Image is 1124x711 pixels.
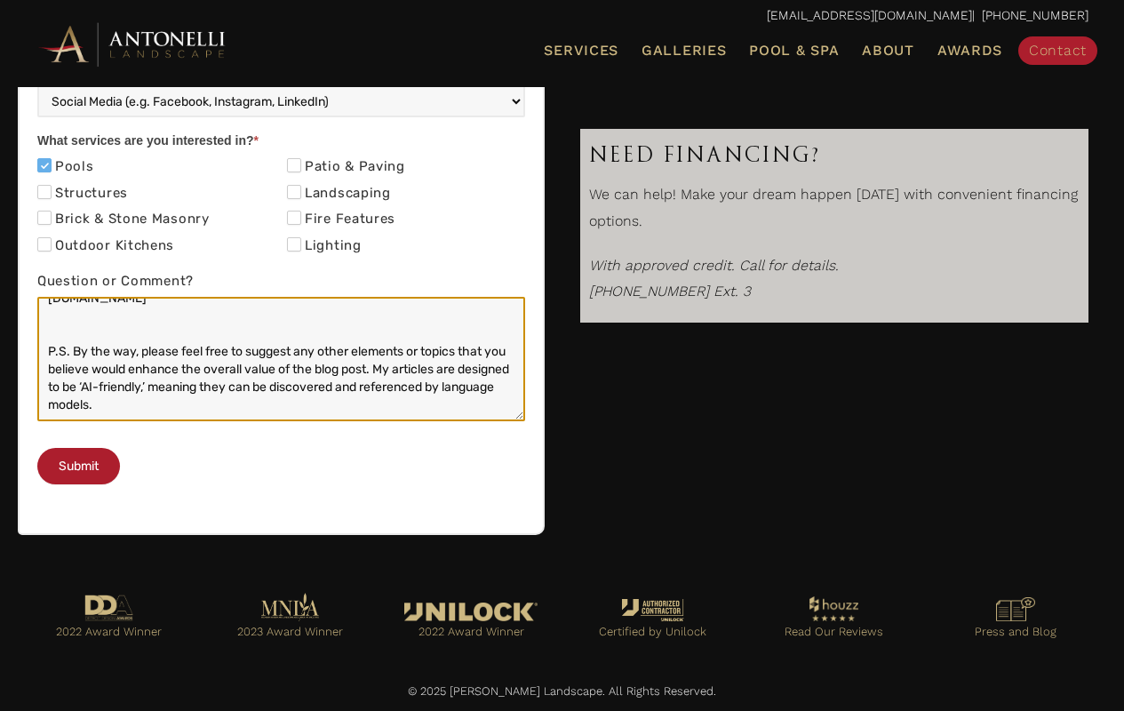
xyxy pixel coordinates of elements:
[589,257,839,274] i: With approved credit. Call for details.
[544,44,618,58] span: Services
[37,211,210,228] label: Brick & Stone Masonry
[287,237,362,255] label: Lighting
[287,158,405,176] label: Patio & Paving
[36,681,1088,702] p: © 2025 [PERSON_NAME] Landscape. All Rights Reserved.
[287,237,301,252] input: Lighting
[398,598,544,652] a: Go to https://antonellilandscape.com/featured-projects/the-white-house/
[937,42,1002,59] span: Awards
[287,211,301,225] input: Fire Features
[37,448,120,484] button: Submit
[37,211,52,225] input: Brick & Stone Masonry
[930,39,1009,62] a: Awards
[36,590,181,652] a: Go to https://antonellilandscape.com/pool-and-spa/executive-sweet/
[761,592,907,652] a: Go to https://www.houzz.com/professionals/landscape-architects-and-landscape-designers/antonelli-...
[37,185,128,203] label: Structures
[580,595,726,651] a: Go to https://antonellilandscape.com/unilock-authorized-contractor/
[749,42,839,59] span: Pool & Spa
[217,588,363,651] a: Go to https://antonellilandscape.com/pool-and-spa/dont-stop-believing/
[855,39,921,62] a: About
[287,185,301,199] input: Landscaping
[287,185,391,203] label: Landscaping
[37,158,52,172] input: Pools
[287,211,395,228] label: Fire Features
[767,8,972,22] a: [EMAIL_ADDRESS][DOMAIN_NAME]
[537,39,626,62] a: Services
[37,269,525,297] label: Question or Comment?
[742,39,846,62] a: Pool & Spa
[589,181,1080,243] p: We can help! Make your dream happen [DATE] with convenient financing options.
[589,138,1080,172] h3: Need Financing?
[287,158,301,172] input: Patio & Paving
[36,20,231,68] img: Antonelli Horizontal Logo
[634,39,733,62] a: Galleries
[589,283,751,300] em: [PHONE_NUMBER] Ext. 3
[37,237,174,255] label: Outdoor Kitchens
[37,130,525,156] div: What services are you interested in?
[37,185,52,199] input: Structures
[862,44,914,58] span: About
[36,4,1088,28] p: | [PHONE_NUMBER]
[1018,36,1097,65] a: Contact
[642,42,726,59] span: Galleries
[37,158,94,176] label: Pools
[37,237,52,252] input: Outdoor Kitchens
[1029,42,1087,59] span: Contact
[943,593,1088,651] a: Go to https://antonellilandscape.com/press-media/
